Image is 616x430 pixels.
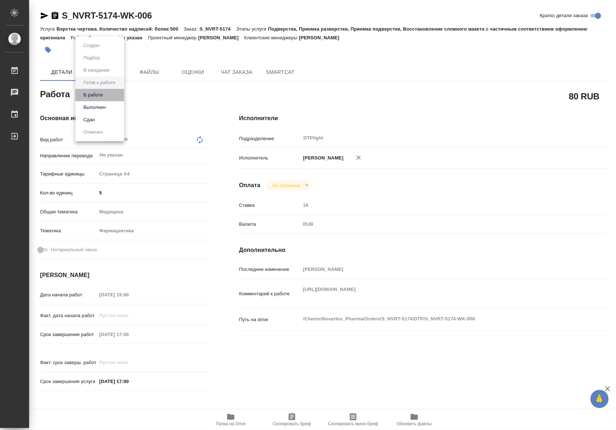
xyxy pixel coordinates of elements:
button: Подбор [81,54,102,62]
button: Выполнен [81,103,108,111]
button: Создан [81,42,102,50]
button: Сдан [81,116,97,124]
button: Отменен [81,128,105,136]
button: Готов к работе [81,79,118,87]
button: В ожидании [81,66,112,74]
button: В работе [81,91,105,99]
